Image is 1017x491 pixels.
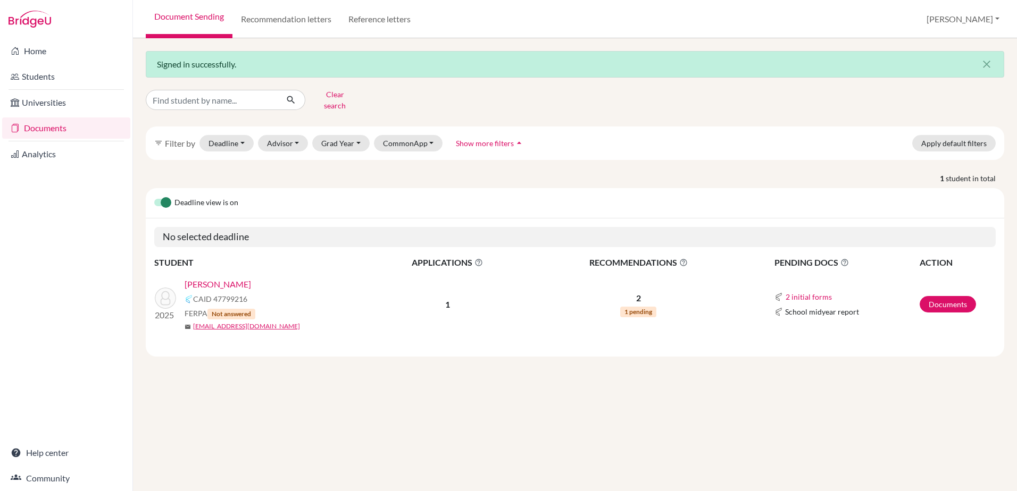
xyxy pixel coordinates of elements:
[9,11,51,28] img: Bridge-U
[185,278,251,291] a: [PERSON_NAME]
[912,135,996,151] button: Apply default filters
[922,9,1004,29] button: [PERSON_NAME]
[305,86,364,114] button: Clear search
[155,309,176,321] p: 2025
[155,287,176,309] img: Yadla, Ram
[154,139,163,147] i: filter_list
[165,138,195,148] span: Filter by
[2,117,130,139] a: Documents
[940,173,946,184] strong: 1
[368,256,527,269] span: APPLICATIONS
[2,442,130,463] a: Help center
[785,291,832,303] button: 2 initial forms
[970,52,1004,77] button: Close
[2,468,130,489] a: Community
[2,92,130,113] a: Universities
[207,309,255,319] span: Not answered
[528,292,748,304] p: 2
[146,51,1004,78] div: Signed in successfully.
[528,256,748,269] span: RECOMMENDATIONS
[146,90,278,110] input: Find student by name...
[312,135,370,151] button: Grad Year
[447,135,533,151] button: Show more filtersarrow_drop_up
[919,256,996,269] th: ACTION
[193,293,247,304] span: CAID 47799216
[980,58,993,71] i: close
[456,139,514,148] span: Show more filters
[154,256,367,269] th: STUDENT
[774,256,919,269] span: PENDING DOCS
[514,138,524,148] i: arrow_drop_up
[620,307,656,317] span: 1 pending
[258,135,309,151] button: Advisor
[774,308,783,316] img: Common App logo
[946,173,1004,184] span: student in total
[193,321,300,331] a: [EMAIL_ADDRESS][DOMAIN_NAME]
[2,66,130,87] a: Students
[154,227,996,247] h5: No selected deadline
[374,135,443,151] button: CommonApp
[185,324,191,330] span: mail
[785,306,859,317] span: School midyear report
[2,143,130,165] a: Analytics
[199,135,254,151] button: Deadline
[2,40,130,62] a: Home
[445,299,450,309] b: 1
[920,296,976,312] a: Documents
[185,295,193,303] img: Common App logo
[185,308,255,319] span: FERPA
[774,293,783,301] img: Common App logo
[174,197,238,209] span: Deadline view is on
